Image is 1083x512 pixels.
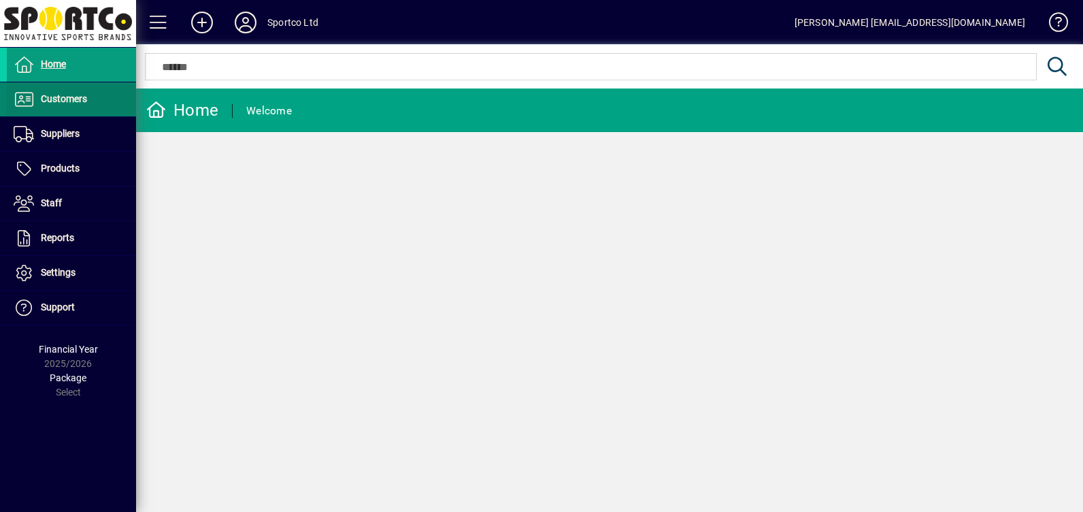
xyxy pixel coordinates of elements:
[7,291,136,325] a: Support
[39,344,98,355] span: Financial Year
[246,100,292,122] div: Welcome
[224,10,267,35] button: Profile
[41,128,80,139] span: Suppliers
[7,82,136,116] a: Customers
[41,93,87,104] span: Customers
[41,302,75,313] span: Support
[41,197,62,208] span: Staff
[267,12,318,33] div: Sportco Ltd
[7,117,136,151] a: Suppliers
[50,372,86,383] span: Package
[7,187,136,221] a: Staff
[41,267,76,278] span: Settings
[7,256,136,290] a: Settings
[180,10,224,35] button: Add
[7,152,136,186] a: Products
[41,59,66,69] span: Home
[1039,3,1066,47] a: Knowledge Base
[41,163,80,174] span: Products
[41,232,74,243] span: Reports
[795,12,1025,33] div: [PERSON_NAME] [EMAIL_ADDRESS][DOMAIN_NAME]
[7,221,136,255] a: Reports
[146,99,218,121] div: Home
